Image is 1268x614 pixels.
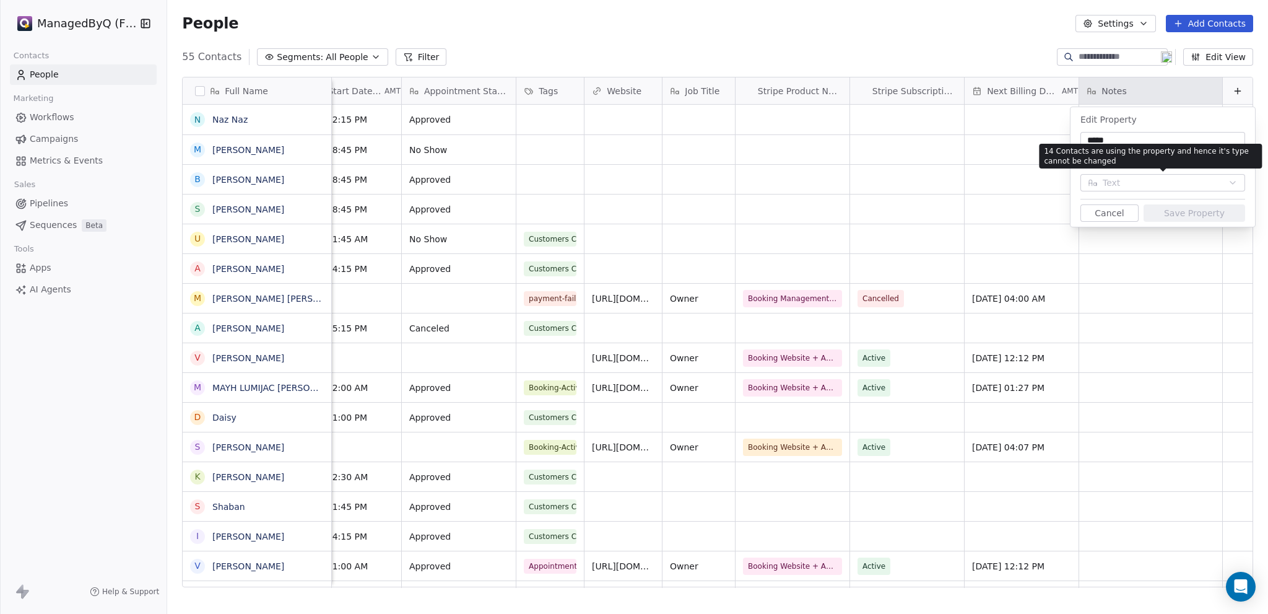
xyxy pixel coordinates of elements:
[1080,115,1137,125] span: Edit Property
[1044,146,1257,166] p: 14 Contacts are using the property and hence it's type cannot be changed
[1161,51,1172,63] img: 19.png
[1144,204,1245,222] button: Save Property
[1080,174,1245,191] button: Text
[1080,204,1139,222] button: Cancel
[1103,177,1120,190] span: Text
